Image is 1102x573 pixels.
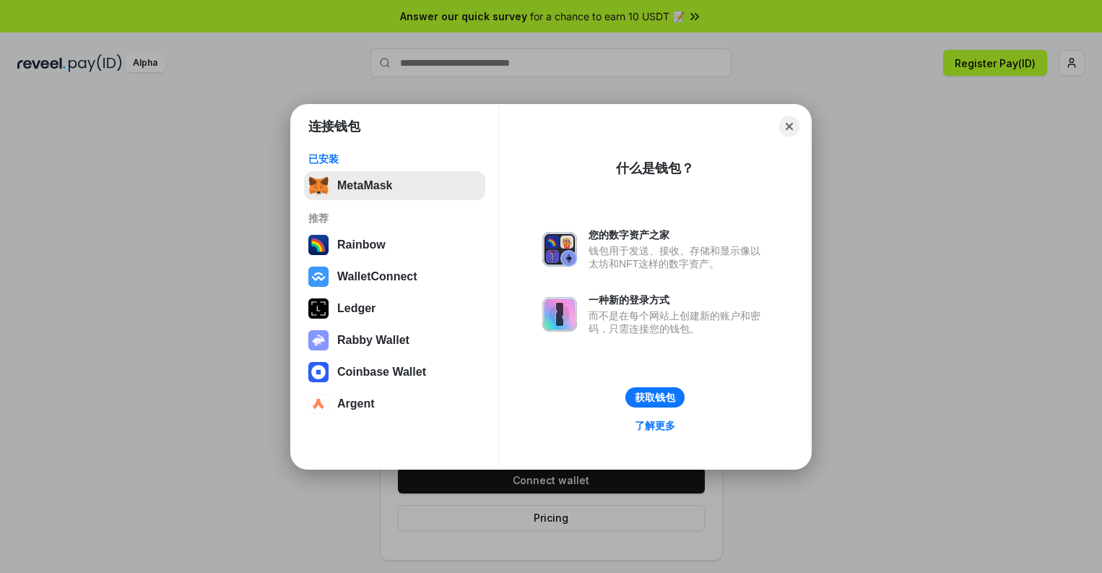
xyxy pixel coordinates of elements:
div: Ledger [337,302,376,315]
img: svg+xml,%3Csvg%20width%3D%2228%22%20height%3D%2228%22%20viewBox%3D%220%200%2028%2028%22%20fill%3D... [308,362,329,382]
button: Rainbow [304,231,485,259]
button: WalletConnect [304,262,485,291]
div: Rainbow [337,238,386,251]
div: 什么是钱包？ [616,160,694,177]
img: svg+xml,%3Csvg%20width%3D%2228%22%20height%3D%2228%22%20viewBox%3D%220%200%2028%2028%22%20fill%3D... [308,267,329,287]
div: MetaMask [337,179,392,192]
div: 获取钱包 [635,391,675,404]
button: Rabby Wallet [304,326,485,355]
div: 已安装 [308,152,481,165]
h1: 连接钱包 [308,118,360,135]
button: MetaMask [304,171,485,200]
img: svg+xml,%3Csvg%20width%3D%22120%22%20height%3D%22120%22%20viewBox%3D%220%200%20120%20120%22%20fil... [308,235,329,255]
div: WalletConnect [337,270,417,283]
div: 而不是在每个网站上创建新的账户和密码，只需连接您的钱包。 [589,309,768,335]
img: svg+xml,%3Csvg%20xmlns%3D%22http%3A%2F%2Fwww.w3.org%2F2000%2Fsvg%22%20fill%3D%22none%22%20viewBox... [308,330,329,350]
img: svg+xml,%3Csvg%20xmlns%3D%22http%3A%2F%2Fwww.w3.org%2F2000%2Fsvg%22%20fill%3D%22none%22%20viewBox... [542,297,577,332]
button: 获取钱包 [625,387,685,408]
img: svg+xml,%3Csvg%20fill%3D%22none%22%20height%3D%2233%22%20viewBox%3D%220%200%2035%2033%22%20width%... [308,176,329,196]
a: 了解更多 [626,416,684,435]
div: 了解更多 [635,419,675,432]
div: 您的数字资产之家 [589,228,768,241]
button: Ledger [304,294,485,323]
button: Close [779,116,799,137]
button: Argent [304,389,485,418]
div: Coinbase Wallet [337,366,426,379]
div: Rabby Wallet [337,334,409,347]
img: svg+xml,%3Csvg%20width%3D%2228%22%20height%3D%2228%22%20viewBox%3D%220%200%2028%2028%22%20fill%3D... [308,394,329,414]
div: 钱包用于发送、接收、存储和显示像以太坊和NFT这样的数字资产。 [589,244,768,270]
img: svg+xml,%3Csvg%20xmlns%3D%22http%3A%2F%2Fwww.w3.org%2F2000%2Fsvg%22%20fill%3D%22none%22%20viewBox... [542,232,577,267]
img: svg+xml,%3Csvg%20xmlns%3D%22http%3A%2F%2Fwww.w3.org%2F2000%2Fsvg%22%20width%3D%2228%22%20height%3... [308,298,329,319]
button: Coinbase Wallet [304,358,485,387]
div: 一种新的登录方式 [589,293,768,306]
div: Argent [337,397,375,410]
div: 推荐 [308,212,481,225]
